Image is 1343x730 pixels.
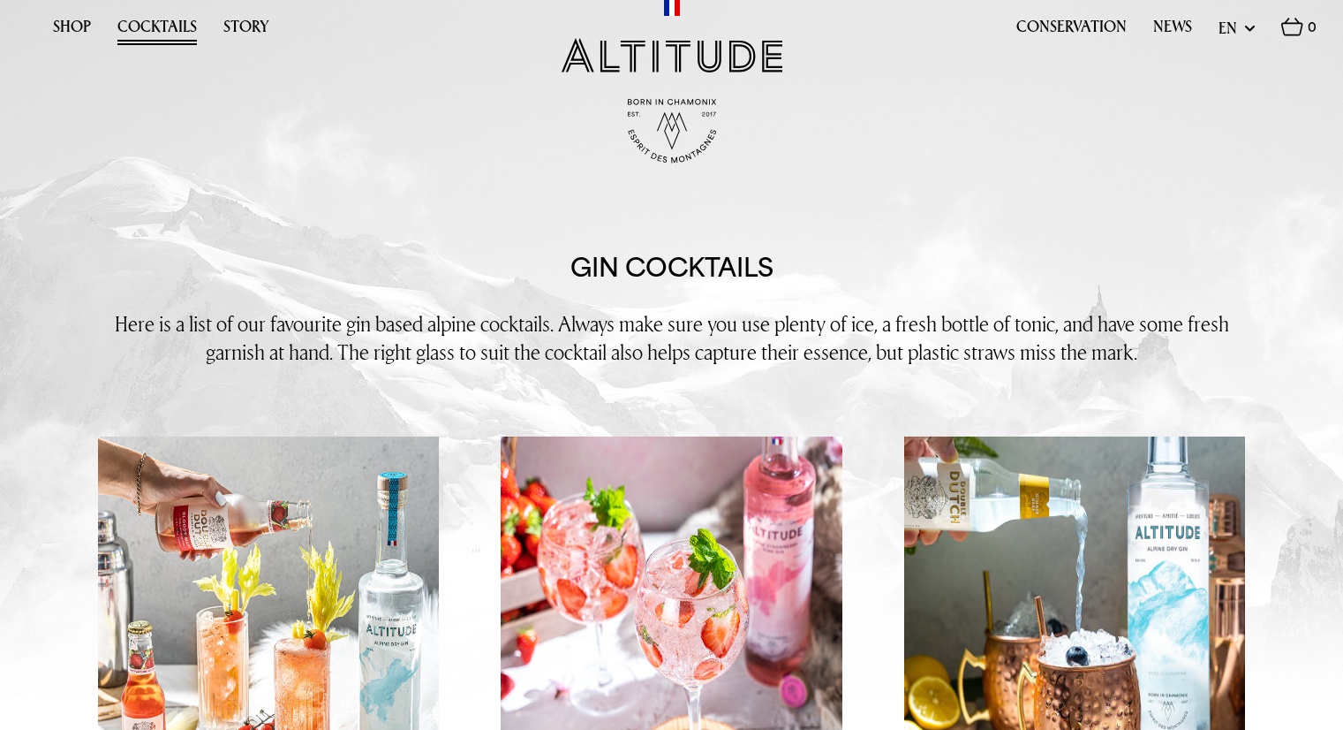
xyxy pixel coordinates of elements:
[562,38,782,72] img: Altitude Gin
[53,18,91,45] a: Shop
[1016,18,1127,45] a: Conservation
[117,18,197,45] a: Cocktails
[1281,18,1317,46] a: 0
[223,18,269,45] a: Story
[628,99,716,163] img: Born in Chamonix - Est. 2017 - Espirit des Montagnes
[1153,18,1192,45] a: News
[115,309,1229,365] span: Here is a list of our favourite gin based alpine cocktails. Always make sure you use plenty of ic...
[570,252,773,284] h1: Gin Cocktails
[1281,18,1303,36] img: Basket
